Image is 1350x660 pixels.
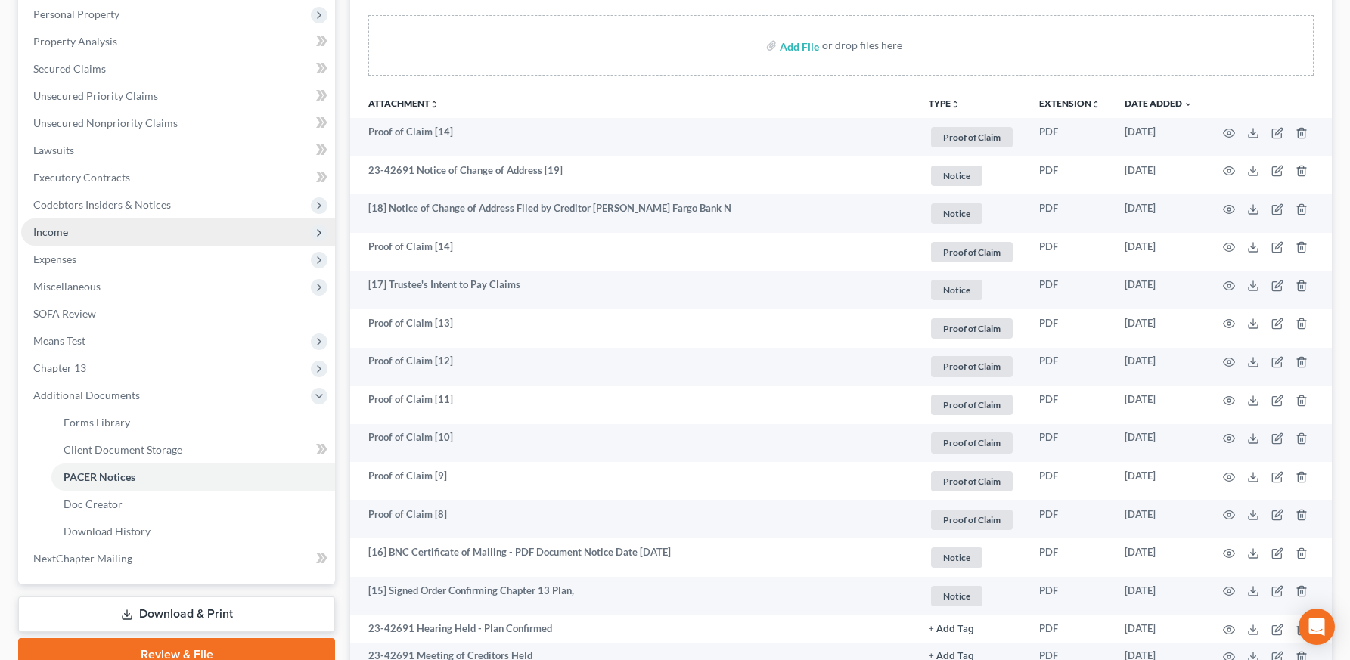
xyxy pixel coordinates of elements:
[929,392,1015,417] a: Proof of Claim
[368,98,439,109] a: Attachmentunfold_more
[21,55,335,82] a: Secured Claims
[929,545,1015,570] a: Notice
[1113,386,1205,424] td: [DATE]
[1125,98,1193,109] a: Date Added expand_more
[64,443,182,456] span: Client Document Storage
[1027,424,1113,463] td: PDF
[1027,577,1113,615] td: PDF
[1027,194,1113,233] td: PDF
[1113,194,1205,233] td: [DATE]
[1113,500,1205,539] td: [DATE]
[33,8,119,20] span: Personal Property
[350,156,917,195] td: 23-42691 Notice of Change of Address [19]
[1027,462,1113,500] td: PDF
[33,253,76,265] span: Expenses
[21,164,335,191] a: Executory Contracts
[1039,98,1100,109] a: Extensionunfold_more
[430,100,439,109] i: unfold_more
[64,416,130,429] span: Forms Library
[1113,577,1205,615] td: [DATE]
[1113,118,1205,156] td: [DATE]
[21,137,335,164] a: Lawsuits
[929,316,1015,341] a: Proof of Claim
[929,624,974,634] button: + Add Tag
[350,577,917,615] td: [15] Signed Order Confirming Chapter 13 Plan,
[931,586,982,606] span: Notice
[350,386,917,424] td: Proof of Claim [11]
[350,271,917,310] td: [17] Trustee's Intent to Pay Claims
[18,596,335,632] a: Download & Print
[1113,424,1205,463] td: [DATE]
[33,171,130,184] span: Executory Contracts
[51,518,335,545] a: Download History
[21,545,335,572] a: NextChapter Mailing
[931,203,982,224] span: Notice
[929,507,1015,532] a: Proof of Claim
[929,469,1015,494] a: Proof of Claim
[951,100,960,109] i: unfold_more
[931,127,1013,147] span: Proof of Claim
[929,99,960,109] button: TYPEunfold_more
[1027,118,1113,156] td: PDF
[1027,309,1113,348] td: PDF
[1027,538,1113,577] td: PDF
[931,242,1013,262] span: Proof of Claim
[51,436,335,463] a: Client Document Storage
[931,547,982,568] span: Notice
[1113,615,1205,642] td: [DATE]
[33,35,117,48] span: Property Analysis
[21,300,335,327] a: SOFA Review
[1091,100,1100,109] i: unfold_more
[1027,271,1113,310] td: PDF
[931,166,982,186] span: Notice
[350,348,917,386] td: Proof of Claim [12]
[929,125,1015,150] a: Proof of Claim
[21,28,335,55] a: Property Analysis
[350,500,917,539] td: Proof of Claim [8]
[1027,233,1113,271] td: PDF
[1113,271,1205,310] td: [DATE]
[929,621,1015,636] a: + Add Tag
[33,334,85,347] span: Means Test
[931,510,1013,530] span: Proof of Claim
[929,240,1015,265] a: Proof of Claim
[929,354,1015,379] a: Proof of Claim
[1113,462,1205,500] td: [DATE]
[1299,609,1335,645] div: Open Intercom Messenger
[350,538,917,577] td: [16] BNC Certificate of Mailing - PDF Document Notice Date [DATE]
[929,163,1015,188] a: Notice
[33,225,68,238] span: Income
[51,491,335,518] a: Doc Creator
[931,395,1013,415] span: Proof of Claim
[21,110,335,137] a: Unsecured Nonpriority Claims
[1027,386,1113,424] td: PDF
[1113,309,1205,348] td: [DATE]
[1113,538,1205,577] td: [DATE]
[1113,233,1205,271] td: [DATE]
[1184,100,1193,109] i: expand_more
[33,144,74,156] span: Lawsuits
[929,277,1015,302] a: Notice
[350,615,917,642] td: 23-42691 Hearing Held - Plan Confirmed
[929,584,1015,609] a: Notice
[33,389,140,401] span: Additional Documents
[931,432,1013,453] span: Proof of Claim
[51,463,335,491] a: PACER Notices
[929,430,1015,455] a: Proof of Claim
[931,356,1013,376] span: Proof of Claim
[931,471,1013,491] span: Proof of Claim
[64,497,123,510] span: Doc Creator
[1113,348,1205,386] td: [DATE]
[33,307,96,320] span: SOFA Review
[33,116,178,129] span: Unsecured Nonpriority Claims
[350,233,917,271] td: Proof of Claim [14]
[931,318,1013,339] span: Proof of Claim
[33,198,171,211] span: Codebtors Insiders & Notices
[350,194,917,233] td: [18] Notice of Change of Address Filed by Creditor [PERSON_NAME] Fargo Bank N
[929,201,1015,226] a: Notice
[350,462,917,500] td: Proof of Claim [9]
[1027,500,1113,539] td: PDF
[33,280,101,293] span: Miscellaneous
[33,361,86,374] span: Chapter 13
[33,62,106,75] span: Secured Claims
